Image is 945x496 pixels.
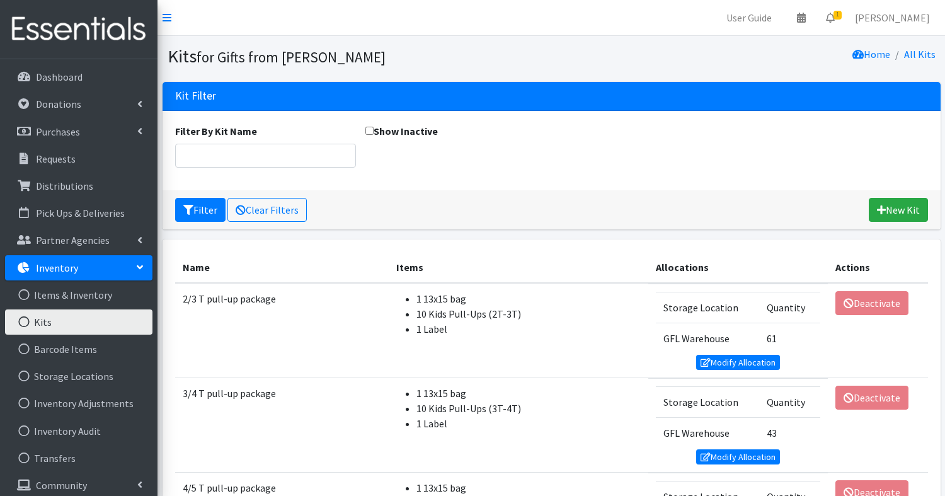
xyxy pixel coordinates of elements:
span: 1 [833,11,842,20]
p: Inventory [36,262,78,274]
td: GFL Warehouse [656,323,759,354]
li: 1 13x15 bag [416,386,641,401]
td: Storage Location [656,292,759,323]
a: Modify Allocation [696,449,781,464]
td: 2/3 T pull-up package [175,283,389,378]
a: Items & Inventory [5,282,152,308]
a: Pick Ups & Deliveries [5,200,152,226]
td: GFL Warehouse [656,417,759,448]
a: Inventory Audit [5,418,152,444]
label: Show Inactive [365,124,438,139]
a: Donations [5,91,152,117]
a: Kits [5,309,152,335]
a: Storage Locations [5,364,152,389]
li: 10 Kids Pull-Ups (3T-4T) [416,401,641,416]
li: 1 13x15 bag [416,291,641,306]
small: for Gifts from [PERSON_NAME] [197,48,386,66]
td: 61 [759,323,820,354]
td: 3/4 T pull-up package [175,378,389,473]
a: Clear Filters [227,198,307,222]
a: Distributions [5,173,152,199]
p: Requests [36,153,76,165]
p: Distributions [36,180,93,192]
a: New Kit [869,198,928,222]
h1: Kits [168,45,547,67]
a: Inventory Adjustments [5,391,152,416]
a: Transfers [5,446,152,471]
li: 1 Label [416,416,641,431]
h3: Kit Filter [175,89,216,103]
a: Inventory [5,255,152,280]
a: Dashboard [5,64,152,89]
td: Quantity [759,292,820,323]
li: 1 Label [416,321,641,337]
a: Barcode Items [5,337,152,362]
p: Purchases [36,125,80,138]
td: Quantity [759,386,820,417]
th: Items [389,252,648,283]
td: 43 [759,417,820,448]
img: HumanEssentials [5,8,152,50]
li: 1 13x15 bag [416,480,641,495]
a: Home [852,48,890,61]
th: Name [175,252,389,283]
p: Partner Agencies [36,234,110,246]
input: Show Inactive [365,127,374,135]
a: 1 [816,5,845,30]
p: Pick Ups & Deliveries [36,207,125,219]
td: Storage Location [656,386,759,417]
a: Requests [5,146,152,171]
a: User Guide [716,5,782,30]
p: Community [36,479,87,492]
a: Purchases [5,119,152,144]
label: Filter By Kit Name [175,124,257,139]
th: Actions [828,252,927,283]
a: Modify Allocation [696,355,781,370]
th: Allocations [648,252,828,283]
li: 10 Kids Pull-Ups (2T-3T) [416,306,641,321]
a: All Kits [904,48,936,61]
a: [PERSON_NAME] [845,5,940,30]
p: Donations [36,98,81,110]
a: Partner Agencies [5,228,152,253]
p: Dashboard [36,71,83,83]
button: Filter [175,198,226,222]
